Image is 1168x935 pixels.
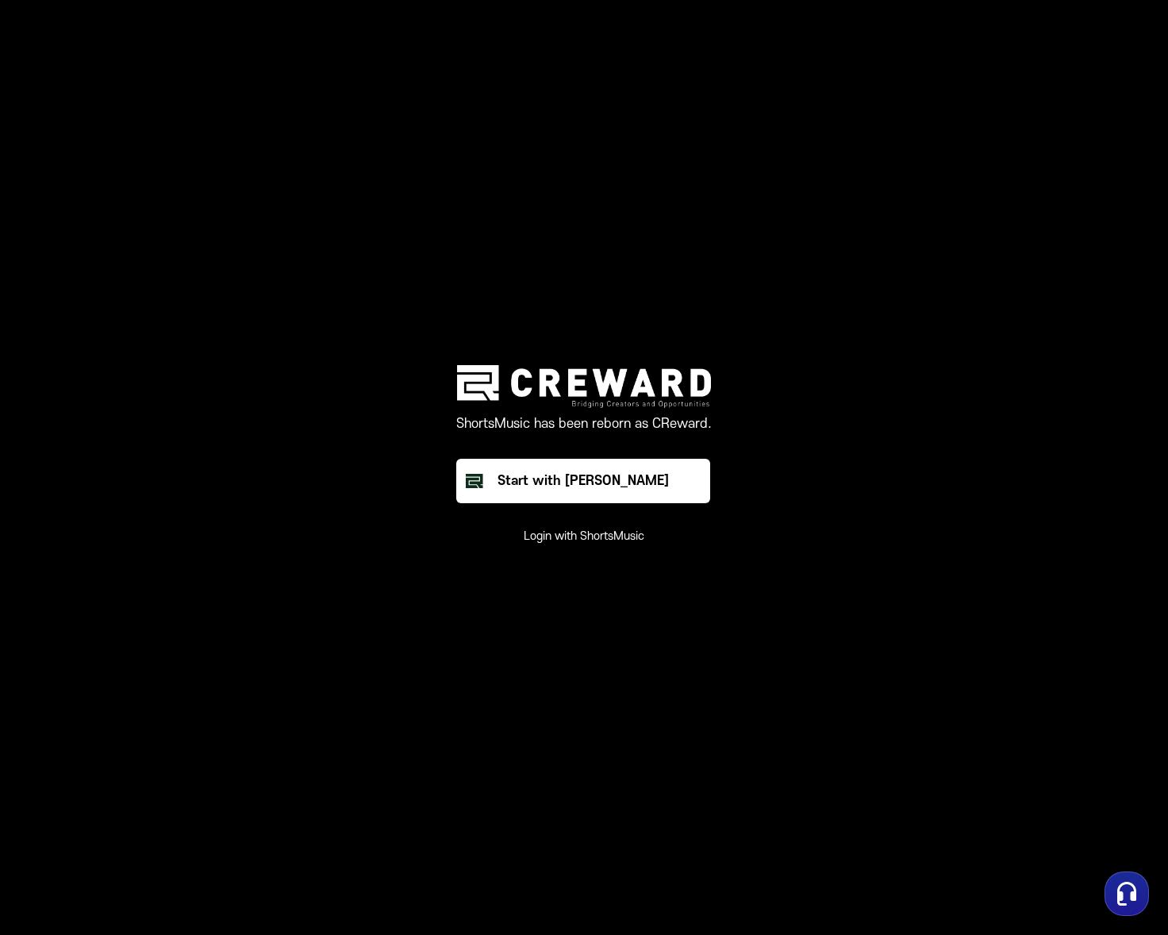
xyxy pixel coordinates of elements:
[457,365,711,407] img: creward logo
[456,459,712,503] a: Start with [PERSON_NAME]
[456,459,710,503] button: Start with [PERSON_NAME]
[524,529,644,544] button: Login with ShortsMusic
[498,471,669,491] div: Start with [PERSON_NAME]
[456,414,712,433] p: ShortsMusic has been reborn as CReward.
